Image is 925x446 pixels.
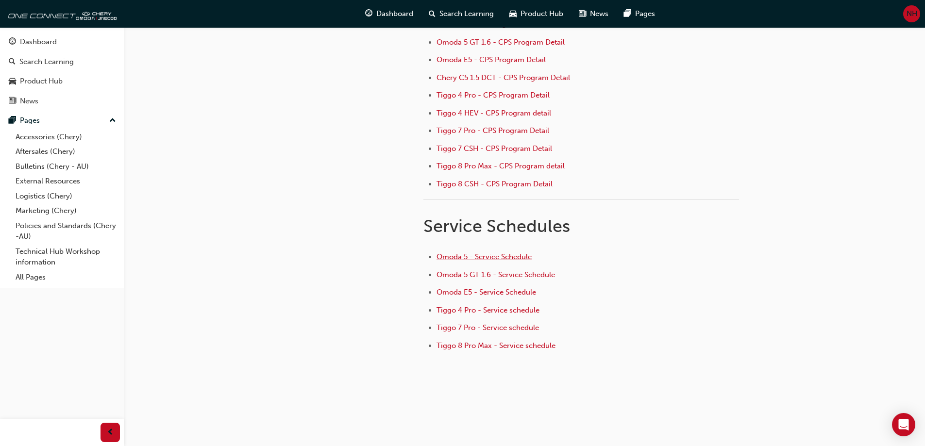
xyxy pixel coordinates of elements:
[9,77,16,86] span: car-icon
[12,218,120,244] a: Policies and Standards (Chery -AU)
[590,8,608,19] span: News
[4,33,120,51] a: Dashboard
[437,288,536,297] a: Omoda E5 - Service Schedule
[437,126,549,135] a: Tiggo 7 Pro - CPS Program Detail
[107,427,114,439] span: prev-icon
[437,55,546,64] a: Omoda E5 - CPS Program Detail
[624,8,631,20] span: pages-icon
[4,112,120,130] button: Pages
[437,73,570,82] a: Chery C5 1.5 DCT - CPS Program Detail
[437,109,551,117] a: Tiggo 4 HEV - CPS Program detail
[437,162,565,170] a: Tiggo 8 Pro Max - CPS Program detail
[376,8,413,19] span: Dashboard
[437,91,550,99] a: Tiggo 4 Pro - CPS Program Detail
[12,144,120,159] a: Aftersales (Chery)
[437,323,539,332] a: Tiggo 7 Pro - Service schedule
[365,8,372,20] span: guage-icon
[9,38,16,47] span: guage-icon
[437,38,565,47] a: Omoda 5 GT 1.6 - CPS Program Detail
[421,4,502,24] a: search-iconSearch Learning
[509,8,517,20] span: car-icon
[12,270,120,285] a: All Pages
[437,144,552,153] a: Tiggo 7 CSH - CPS Program Detail
[12,203,120,218] a: Marketing (Chery)
[423,215,570,236] span: Service Schedules
[892,413,915,436] div: Open Intercom Messenger
[579,8,586,20] span: news-icon
[903,5,920,22] button: NH
[109,115,116,127] span: up-icon
[907,8,917,19] span: NH
[5,4,117,23] img: oneconnect
[4,31,120,112] button: DashboardSearch LearningProduct HubNews
[20,76,63,87] div: Product Hub
[357,4,421,24] a: guage-iconDashboard
[571,4,616,24] a: news-iconNews
[9,116,16,125] span: pages-icon
[20,96,38,107] div: News
[20,115,40,126] div: Pages
[20,36,57,48] div: Dashboard
[19,56,74,67] div: Search Learning
[437,252,532,261] a: Omoda 5 - Service Schedule
[437,270,555,279] a: Omoda 5 GT 1.6 - Service Schedule
[12,244,120,270] a: Technical Hub Workshop information
[521,8,563,19] span: Product Hub
[4,72,120,90] a: Product Hub
[12,189,120,204] a: Logistics (Chery)
[616,4,663,24] a: pages-iconPages
[12,174,120,189] a: External Resources
[9,58,16,66] span: search-icon
[439,8,494,19] span: Search Learning
[12,130,120,145] a: Accessories (Chery)
[12,159,120,174] a: Bulletins (Chery - AU)
[4,92,120,110] a: News
[437,341,555,350] a: Tiggo 8 Pro Max - Service schedule
[635,8,655,19] span: Pages
[9,97,16,106] span: news-icon
[437,180,553,188] a: Tiggo 8 CSH - CPS Program Detail
[502,4,571,24] a: car-iconProduct Hub
[4,53,120,71] a: Search Learning
[437,306,539,314] a: Tiggo 4 Pro - Service schedule
[429,8,436,20] span: search-icon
